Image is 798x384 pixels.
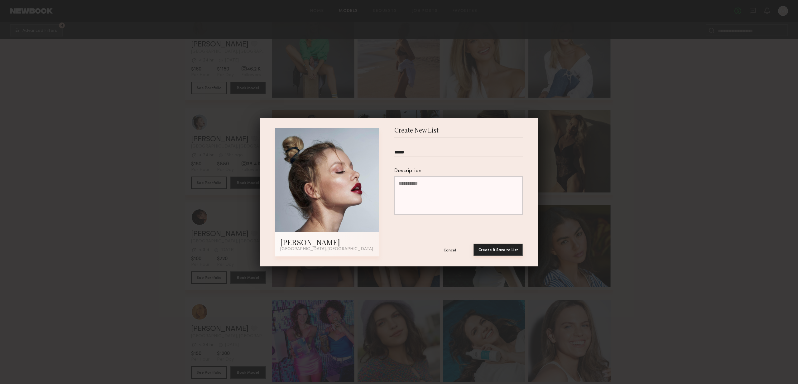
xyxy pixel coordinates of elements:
div: Description [394,168,523,174]
div: [PERSON_NAME] [280,237,374,247]
button: Create & Save to List [474,244,523,256]
span: Create New List [394,128,439,137]
button: Cancel [431,244,469,256]
textarea: Description [394,176,523,215]
div: [GEOGRAPHIC_DATA], [GEOGRAPHIC_DATA] [280,247,374,251]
